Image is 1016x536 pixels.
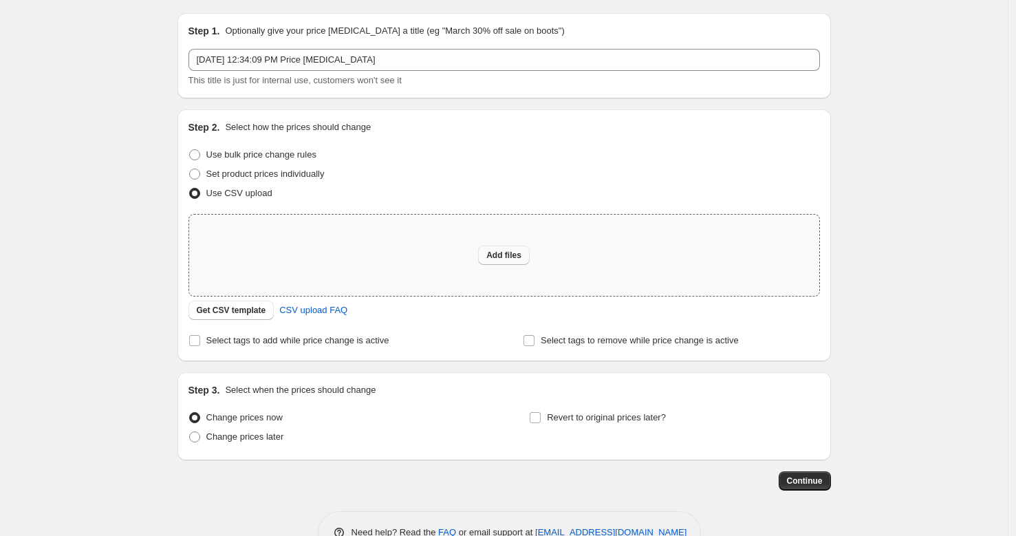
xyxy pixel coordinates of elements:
[206,431,284,442] span: Change prices later
[206,412,283,422] span: Change prices now
[478,246,530,265] button: Add files
[206,149,316,160] span: Use bulk price change rules
[206,335,389,345] span: Select tags to add while price change is active
[279,303,347,317] span: CSV upload FAQ
[225,24,564,38] p: Optionally give your price [MEDICAL_DATA] a title (eg "March 30% off sale on boots")
[197,305,266,316] span: Get CSV template
[206,169,325,179] span: Set product prices individually
[188,120,220,134] h2: Step 2.
[541,335,739,345] span: Select tags to remove while price change is active
[486,250,521,261] span: Add files
[547,412,666,422] span: Revert to original prices later?
[779,471,831,491] button: Continue
[206,188,272,198] span: Use CSV upload
[188,24,220,38] h2: Step 1.
[225,120,371,134] p: Select how the prices should change
[271,299,356,321] a: CSV upload FAQ
[188,383,220,397] h2: Step 3.
[188,301,274,320] button: Get CSV template
[225,383,376,397] p: Select when the prices should change
[188,49,820,71] input: 30% off holiday sale
[787,475,823,486] span: Continue
[188,75,402,85] span: This title is just for internal use, customers won't see it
